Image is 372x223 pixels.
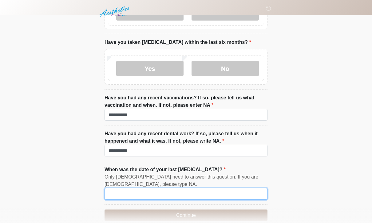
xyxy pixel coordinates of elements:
button: Continue [105,210,267,221]
label: When was the date of your last [MEDICAL_DATA]? [105,166,226,173]
label: Have you had any recent dental work? If so, please tell us when it happened and what it was. If n... [105,130,267,145]
label: Have you had any recent vaccinations? If so, please tell us what vaccination and when. If not, pl... [105,94,267,109]
div: Only [DEMOGRAPHIC_DATA] need to answer this question. If you are [DEMOGRAPHIC_DATA], please type NA. [105,173,267,188]
label: No [192,61,259,76]
label: Have you taken [MEDICAL_DATA] within the last six months? [105,39,251,46]
label: Yes [116,61,184,76]
img: Aesthetics by Emediate Cure Logo [98,5,132,19]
